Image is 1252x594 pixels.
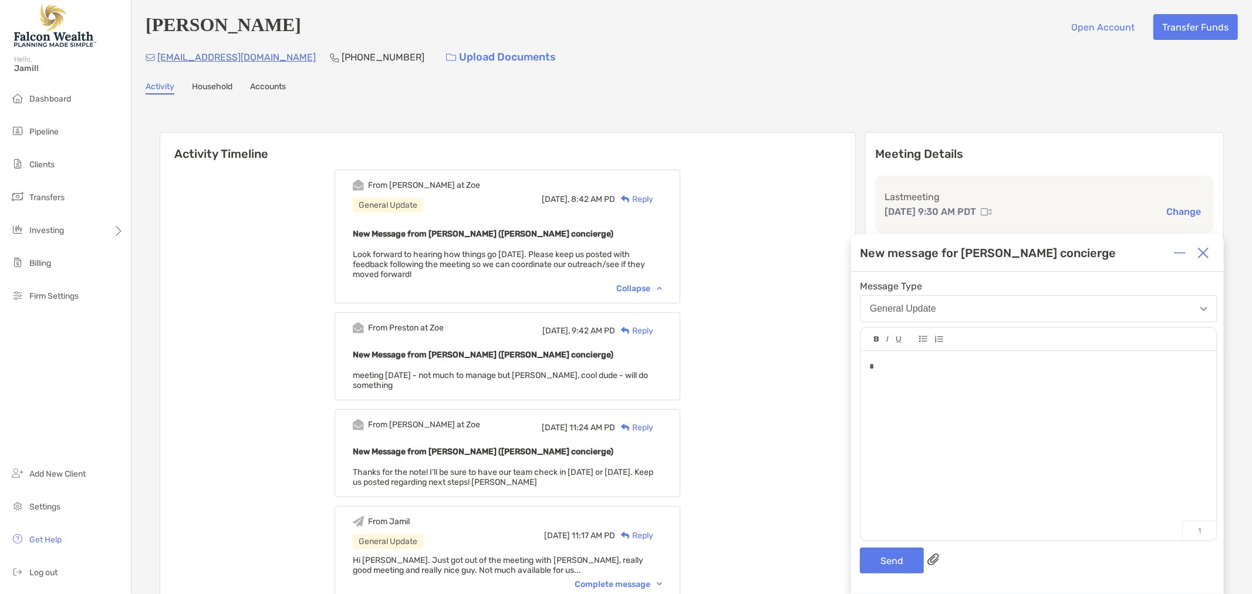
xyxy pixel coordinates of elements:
[1197,247,1209,259] img: Close
[657,286,662,290] img: Chevron icon
[542,194,569,204] span: [DATE],
[353,467,653,487] span: Thanks for the note! I’ll be sure to have our team check in [DATE] or [DATE]. Keep us posted rega...
[572,531,615,541] span: 11:17 AM PD
[146,54,155,61] img: Email Icon
[572,326,615,336] span: 9:42 AM PD
[860,295,1217,322] button: General Update
[544,531,570,541] span: [DATE]
[192,82,232,95] a: Household
[542,326,570,336] span: [DATE],
[885,204,976,219] p: [DATE] 9:30 AM PDT
[569,423,615,433] span: 11:24 AM PD
[896,336,902,343] img: Editor control icon
[29,225,64,235] span: Investing
[29,94,71,104] span: Dashboard
[353,198,423,212] div: General Update
[29,502,60,512] span: Settings
[860,281,1217,292] span: Message Type
[29,469,86,479] span: Add New Client
[368,180,480,190] div: From [PERSON_NAME] at Zoe
[657,582,662,586] img: Chevron icon
[446,53,456,62] img: button icon
[615,529,653,542] div: Reply
[571,194,615,204] span: 8:42 AM PD
[615,193,653,205] div: Reply
[615,325,653,337] div: Reply
[615,421,653,434] div: Reply
[11,222,25,237] img: investing icon
[353,180,364,191] img: Event icon
[874,336,879,342] img: Editor control icon
[29,193,65,203] span: Transfers
[353,249,645,279] span: Look forward to hearing how things go [DATE]. Please keep us posted with feedback following the m...
[353,555,643,575] span: Hi [PERSON_NAME]. Just got out of the meeting with [PERSON_NAME], really good meeting and really ...
[919,336,927,342] img: Editor control icon
[575,579,662,589] div: Complete message
[11,190,25,204] img: transfers icon
[14,63,124,73] span: Jamil!
[885,190,1204,204] p: Last meeting
[157,50,316,65] p: [EMAIL_ADDRESS][DOMAIN_NAME]
[1182,521,1217,541] p: 1
[353,370,648,390] span: meeting [DATE] - not much to manage but [PERSON_NAME], cool dude - will do something
[29,291,79,301] span: Firm Settings
[11,255,25,269] img: billing icon
[330,53,339,62] img: Phone Icon
[11,565,25,579] img: logout icon
[860,548,924,573] button: Send
[353,229,613,239] b: New Message from [PERSON_NAME] ([PERSON_NAME] concierge)
[542,423,568,433] span: [DATE]
[927,553,939,565] img: paperclip attachments
[621,424,630,431] img: Reply icon
[353,419,364,430] img: Event icon
[353,534,423,549] div: General Update
[616,283,662,293] div: Collapse
[1174,247,1186,259] img: Expand or collapse
[11,499,25,513] img: settings icon
[438,45,563,70] a: Upload Documents
[29,160,55,170] span: Clients
[14,5,96,47] img: Falcon Wealth Planning Logo
[1062,14,1144,40] button: Open Account
[250,82,286,95] a: Accounts
[875,147,1214,161] p: Meeting Details
[353,322,364,333] img: Event icon
[368,323,444,333] div: From Preston at Zoe
[886,336,889,342] img: Editor control icon
[146,14,301,40] h4: [PERSON_NAME]
[981,207,991,217] img: communication type
[1163,205,1204,218] button: Change
[11,91,25,105] img: dashboard icon
[146,82,174,95] a: Activity
[29,568,58,578] span: Log out
[368,517,410,526] div: From Jamil
[11,157,25,171] img: clients icon
[1153,14,1238,40] button: Transfer Funds
[29,127,59,137] span: Pipeline
[353,350,613,360] b: New Message from [PERSON_NAME] ([PERSON_NAME] concierge)
[11,532,25,546] img: get-help icon
[870,303,936,314] div: General Update
[353,516,364,527] img: Event icon
[11,288,25,302] img: firm-settings icon
[934,336,943,343] img: Editor control icon
[353,447,613,457] b: New Message from [PERSON_NAME] ([PERSON_NAME] concierge)
[11,466,25,480] img: add_new_client icon
[621,195,630,203] img: Reply icon
[160,133,855,161] h6: Activity Timeline
[342,50,424,65] p: [PHONE_NUMBER]
[1200,307,1207,311] img: Open dropdown arrow
[29,258,51,268] span: Billing
[368,420,480,430] div: From [PERSON_NAME] at Zoe
[29,535,62,545] span: Get Help
[621,532,630,539] img: Reply icon
[860,246,1116,260] div: New message for [PERSON_NAME] concierge
[621,327,630,335] img: Reply icon
[11,124,25,138] img: pipeline icon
